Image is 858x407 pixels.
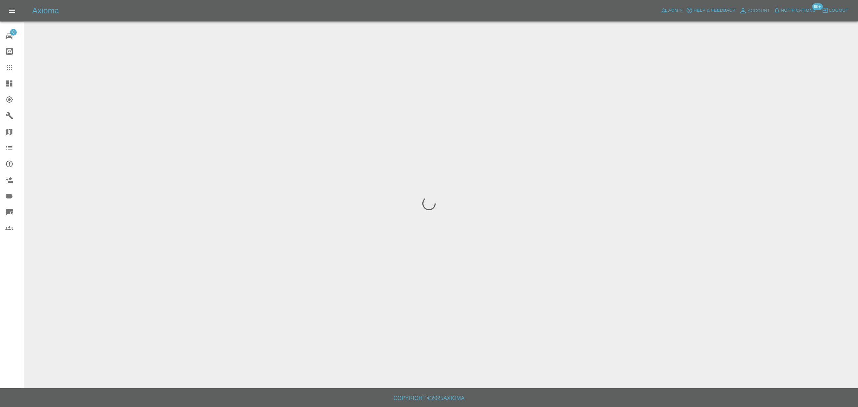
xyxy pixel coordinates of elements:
a: Admin [659,5,685,16]
h5: Axioma [32,5,59,16]
button: Open drawer [4,3,20,19]
span: 8 [10,29,17,36]
span: Help & Feedback [693,7,735,14]
button: Notifications [772,5,817,16]
span: 99+ [812,3,823,10]
a: Account [737,5,772,16]
button: Help & Feedback [684,5,737,16]
span: Account [748,7,770,15]
span: Admin [668,7,683,14]
button: Logout [820,5,850,16]
span: Notifications [781,7,816,14]
span: Logout [829,7,848,14]
h6: Copyright © 2025 Axioma [5,394,853,403]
